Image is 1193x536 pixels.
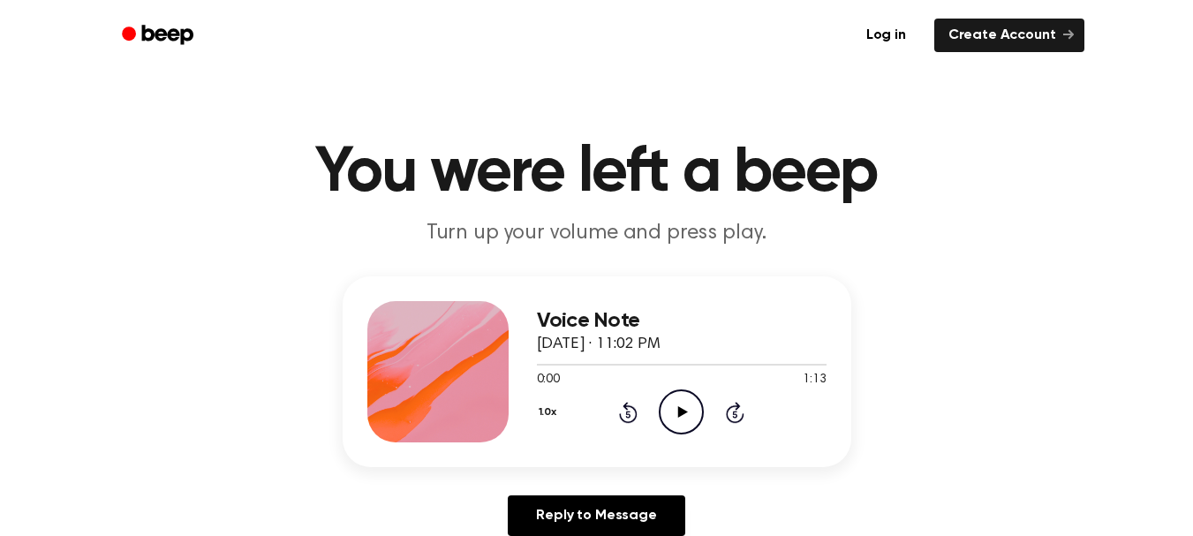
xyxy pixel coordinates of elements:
a: Beep [109,19,209,53]
h3: Voice Note [537,309,827,333]
a: Reply to Message [508,495,684,536]
h1: You were left a beep [145,141,1049,205]
button: 1.0x [537,397,563,427]
a: Log in [849,15,924,56]
span: 1:13 [803,371,826,389]
p: Turn up your volume and press play. [258,219,936,248]
span: [DATE] · 11:02 PM [537,336,661,352]
a: Create Account [934,19,1084,52]
span: 0:00 [537,371,560,389]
